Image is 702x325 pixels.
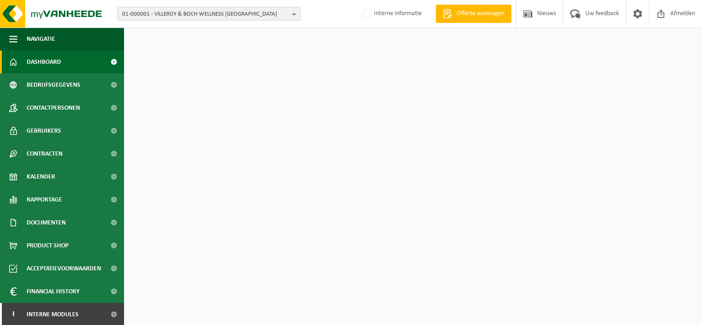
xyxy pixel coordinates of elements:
[436,5,511,23] a: Offerte aanvragen
[117,7,301,21] button: 01-000001 - VILLEROY & BOCH WELLNESS [GEOGRAPHIC_DATA]
[122,7,289,21] span: 01-000001 - VILLEROY & BOCH WELLNESS [GEOGRAPHIC_DATA]
[27,28,55,50] span: Navigatie
[27,280,79,303] span: Financial History
[27,50,61,73] span: Dashboard
[361,7,422,21] label: Interne informatie
[27,165,55,188] span: Kalender
[27,257,101,280] span: Acceptatievoorwaarden
[27,142,62,165] span: Contracten
[27,188,62,211] span: Rapportage
[27,73,80,96] span: Bedrijfsgegevens
[27,234,68,257] span: Product Shop
[27,211,66,234] span: Documenten
[27,119,61,142] span: Gebruikers
[454,9,507,18] span: Offerte aanvragen
[27,96,80,119] span: Contactpersonen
